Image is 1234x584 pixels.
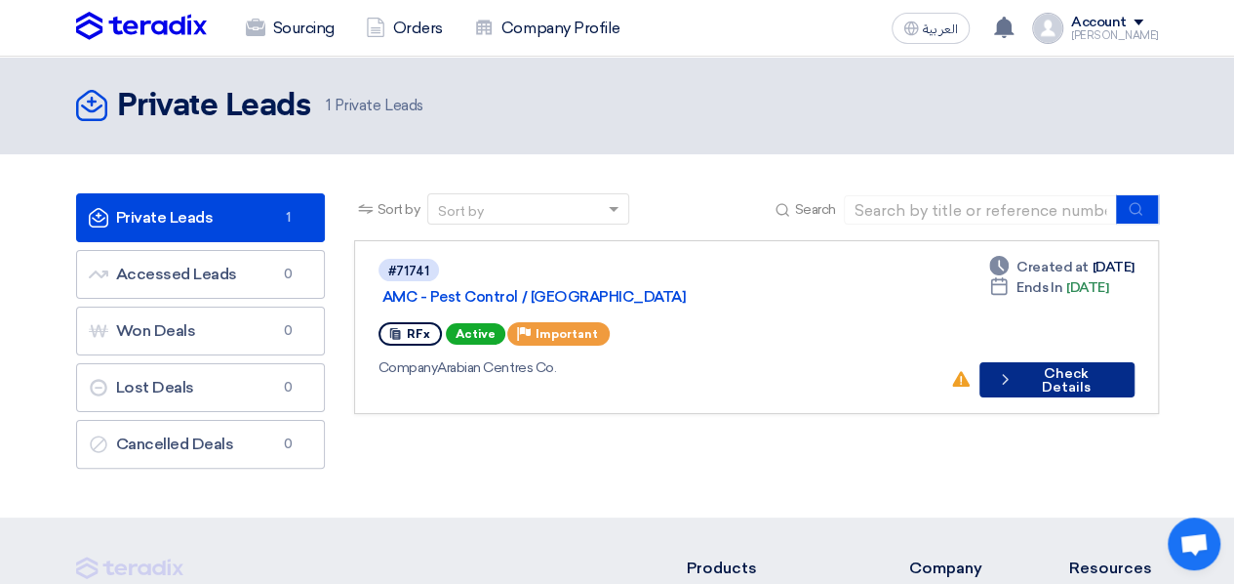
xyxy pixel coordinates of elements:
span: RFx [407,327,430,341]
div: [DATE] [989,277,1108,298]
div: Open chat [1168,518,1220,570]
a: Won Deals0 [76,307,325,355]
span: Important [536,327,598,341]
input: Search by title or reference number [844,195,1117,225]
div: [DATE] [989,257,1134,277]
span: العربية [923,22,958,36]
div: Sort by [438,201,484,222]
span: Created at [1016,257,1088,277]
button: العربية [892,13,970,44]
span: 0 [277,378,300,397]
div: Arabian Centres Co. [378,357,935,378]
a: Company Profile [458,7,636,50]
img: profile_test.png [1032,13,1063,44]
span: Search [794,199,835,220]
span: Sort by [378,199,420,220]
span: Private Leads [326,95,422,117]
a: Lost Deals0 [76,363,325,412]
span: 0 [277,265,300,284]
div: #71741 [388,265,429,277]
span: 0 [277,435,300,454]
div: Account [1071,15,1127,31]
a: AMC - Pest Control / [GEOGRAPHIC_DATA] [382,288,870,306]
a: Private Leads1 [76,193,325,242]
li: Products [686,557,851,580]
span: Ends In [1016,277,1062,298]
span: Company [378,359,438,376]
img: Teradix logo [76,12,207,41]
span: 0 [277,321,300,341]
a: Sourcing [230,7,350,50]
div: [PERSON_NAME] [1071,30,1159,41]
span: 1 [277,208,300,228]
li: Company [909,557,1011,580]
a: Cancelled Deals0 [76,420,325,469]
li: Resources [1069,557,1159,580]
button: Check Details [979,362,1134,397]
h2: Private Leads [117,87,311,126]
a: Orders [350,7,458,50]
span: Active [446,323,505,345]
span: 1 [326,97,331,114]
a: Accessed Leads0 [76,250,325,299]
